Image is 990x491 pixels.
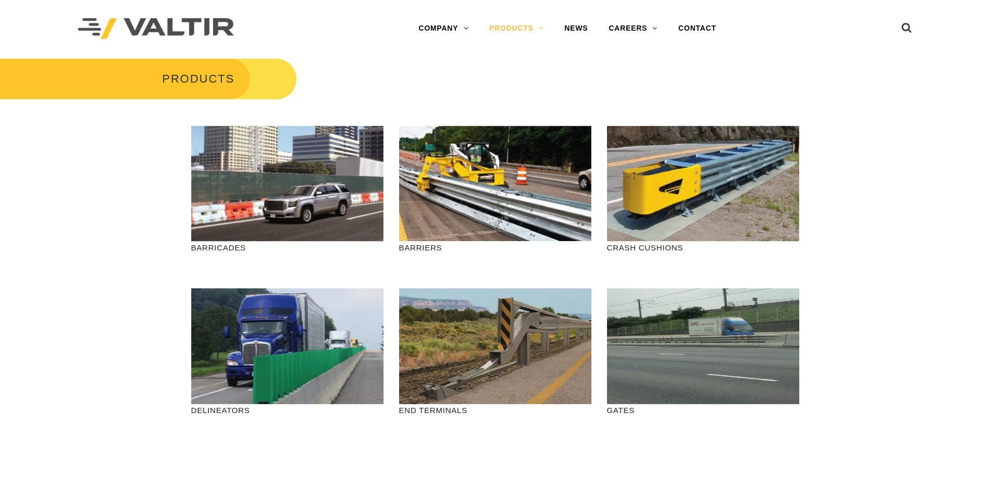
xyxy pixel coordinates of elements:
[399,242,591,254] p: BARRIERS
[479,18,554,39] a: PRODUCTS
[607,404,799,416] p: GATES
[598,18,668,39] a: CAREERS
[668,18,727,39] a: CONTACT
[191,404,384,416] p: DELINEATORS
[408,18,479,39] a: COMPANY
[399,404,591,416] p: END TERMINALS
[554,18,598,39] a: NEWS
[607,242,799,254] p: CRASH CUSHIONS
[191,242,384,254] p: BARRICADES
[78,18,234,39] img: Valtir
